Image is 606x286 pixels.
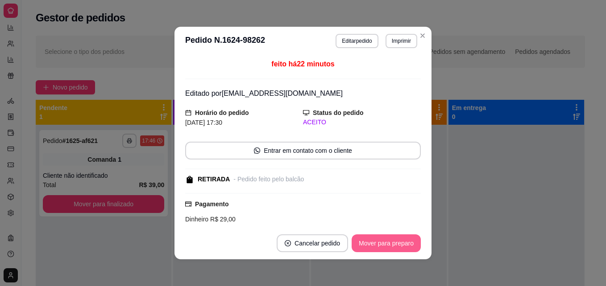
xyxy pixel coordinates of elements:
strong: Status do pedido [313,109,364,116]
button: Mover para preparo [352,234,421,252]
span: R$ 29,00 [208,216,236,223]
span: feito há 22 minutos [271,60,334,68]
span: [DATE] 17:30 [185,119,222,126]
span: Dinheiro [185,216,208,223]
button: Imprimir [386,34,417,48]
div: RETIRADA [198,175,230,184]
span: close-circle [285,240,291,246]
span: whats-app [254,147,260,154]
div: ACEITO [303,118,421,127]
span: Editado por [EMAIL_ADDRESS][DOMAIN_NAME] [185,90,343,97]
span: calendar [185,110,191,116]
button: Editarpedido [336,34,378,48]
span: desktop [303,110,309,116]
span: credit-card [185,201,191,207]
h3: Pedido N. 1624-98262 [185,34,265,48]
strong: Pagamento [195,200,228,208]
button: Close [415,29,430,43]
button: close-circleCancelar pedido [277,234,348,252]
button: whats-appEntrar em contato com o cliente [185,142,421,159]
div: - Pedido feito pelo balcão [233,175,304,184]
strong: Horário do pedido [195,109,249,116]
